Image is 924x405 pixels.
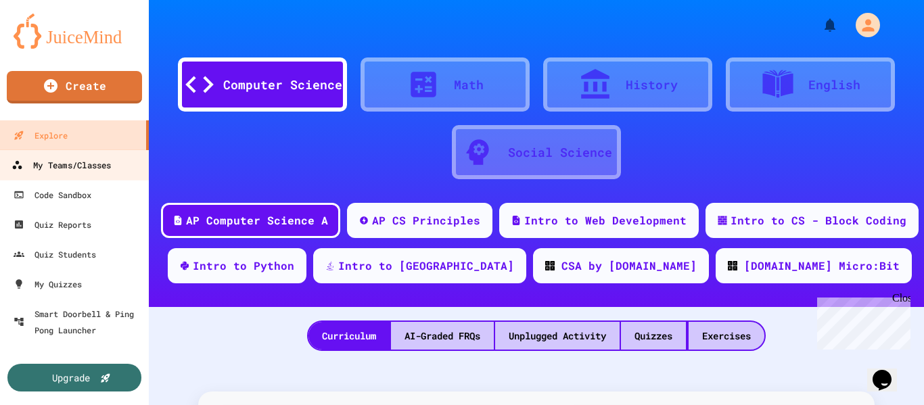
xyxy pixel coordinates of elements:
[744,258,900,274] div: [DOMAIN_NAME] Micro:Bit
[14,216,91,233] div: Quiz Reports
[14,187,91,203] div: Code Sandbox
[193,258,294,274] div: Intro to Python
[338,258,514,274] div: Intro to [GEOGRAPHIC_DATA]
[223,76,342,94] div: Computer Science
[867,351,910,391] iframe: chat widget
[797,14,841,37] div: My Notifications
[731,212,906,229] div: Intro to CS - Block Coding
[7,71,142,103] a: Create
[14,127,68,143] div: Explore
[14,246,96,262] div: Quiz Students
[495,322,620,350] div: Unplugged Activity
[689,322,764,350] div: Exercises
[52,371,90,385] div: Upgrade
[391,322,494,350] div: AI-Graded FRQs
[186,212,328,229] div: AP Computer Science A
[621,322,686,350] div: Quizzes
[14,306,143,338] div: Smart Doorbell & Ping Pong Launcher
[11,157,111,174] div: My Teams/Classes
[808,76,860,94] div: English
[5,5,93,86] div: Chat with us now!Close
[14,14,135,49] img: logo-orange.svg
[561,258,697,274] div: CSA by [DOMAIN_NAME]
[545,261,555,270] img: CODE_logo_RGB.png
[14,276,82,292] div: My Quizzes
[372,212,480,229] div: AP CS Principles
[454,76,484,94] div: Math
[728,261,737,270] img: CODE_logo_RGB.png
[841,9,883,41] div: My Account
[308,322,390,350] div: Curriculum
[812,292,910,350] iframe: chat widget
[508,143,612,162] div: Social Science
[524,212,687,229] div: Intro to Web Development
[626,76,678,94] div: History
